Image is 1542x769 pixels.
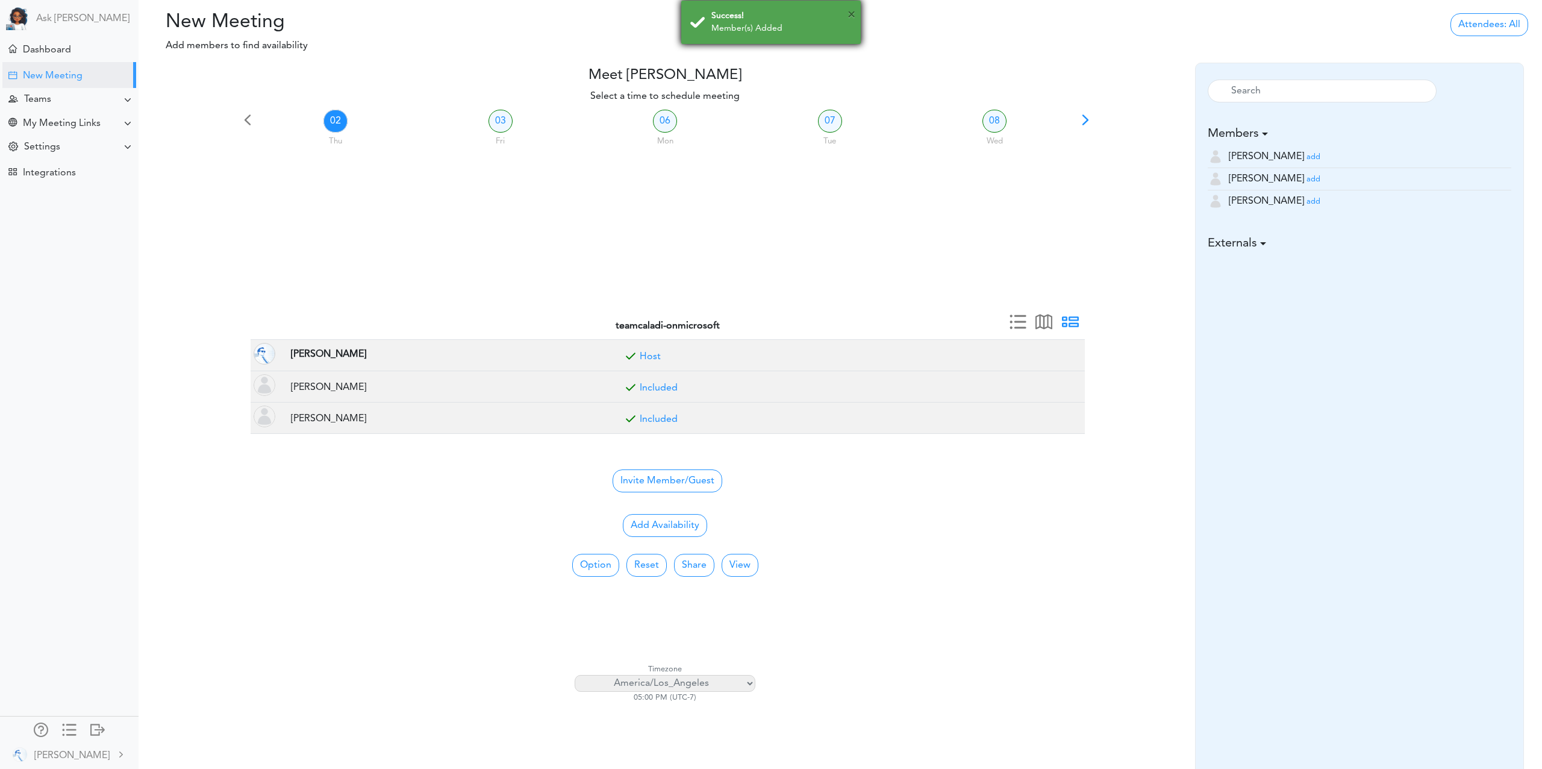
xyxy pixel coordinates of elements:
[640,352,661,362] a: Included for meeting
[653,110,677,133] a: 06
[239,67,1092,84] h4: Meet [PERSON_NAME]
[1208,236,1511,251] h5: Externals
[34,723,48,735] div: Manage Members and Externals
[254,406,275,427] img: image
[23,168,76,179] div: Integrations
[24,142,60,153] div: Settings
[323,110,348,133] a: 02
[622,350,640,368] span: Included for meeting
[818,110,842,133] a: 07
[1306,175,1320,183] small: add
[255,131,417,148] div: Thu
[1229,174,1304,184] span: [PERSON_NAME]
[239,89,1092,104] p: Select a time to schedule meeting
[1,741,137,768] a: [PERSON_NAME]
[1208,127,1511,141] h5: Members
[1306,198,1320,206] small: add
[847,6,855,24] button: ×
[239,116,256,133] span: Previous 7 days
[648,664,682,675] label: Timezone
[674,554,714,577] a: Share
[8,71,17,80] div: Creating Meeting
[8,45,17,53] div: Home
[622,381,640,400] span: Included for meeting
[288,409,369,427] span: Employee at Los Angeles, CA, US
[982,110,1007,133] a: 08
[254,374,275,396] span: Mia Swift(Mia@teamcaladi.onmicrosoft.com, Employee at Los Angeles, CA, US)
[419,131,582,148] div: Fri
[8,118,17,130] div: Share Meeting Link
[572,554,619,577] button: Option
[1306,174,1320,184] a: add
[62,723,76,739] a: Change side menu
[90,723,105,735] div: Log out
[288,378,369,395] span: Employee at Los Angeles, CA, US
[640,415,678,424] a: Included for meeting
[616,321,720,331] strong: teamcaladi-onmicrosoft
[1208,149,1223,165] img: user-off.png
[1208,171,1223,187] img: user-off.png
[62,723,76,735] div: Show only icons
[291,350,366,359] strong: [PERSON_NAME]
[8,142,18,153] div: Change Settings
[626,554,667,577] button: Reset
[288,345,369,362] span: Employee at Los Angeles, CA, US
[254,343,275,365] img: Dave Harding(raj@teamcaladi.onmicrosoft.com, Employee at Los Angeles, CA, US)
[1077,116,1094,133] span: Next 7 days
[1208,190,1511,212] li: (vidya@teamcaladi.onmicrosoft.com)
[711,22,852,35] div: Member(s) Added
[1306,196,1320,206] a: add
[1229,152,1304,162] span: [PERSON_NAME]
[711,10,852,22] div: Success!
[1208,168,1511,190] li: Employee (mia@teamcaladi.onmicrosoft.com)
[1306,153,1320,161] small: add
[1306,152,1320,162] a: add
[1208,80,1437,102] input: Search
[623,514,707,537] button: Add Availability
[148,39,598,53] p: Add members to find availability
[23,71,83,82] div: New Meeting
[1229,196,1304,206] span: [PERSON_NAME]
[23,45,71,56] div: Dashboard
[722,554,758,577] button: View
[489,110,513,133] a: 03
[8,168,17,176] div: TEAMCAL AI Workflow Apps
[254,406,275,427] span: Bhavi Patel(Bhavi@teamcaladi.onmicrosoft.com, Employee at Los Angeles, CA, US)
[749,131,911,148] div: Tue
[1208,193,1223,209] img: user-off.png
[640,383,678,393] a: Included for meeting
[1208,146,1511,168] li: Employee (bhavi@teamcaladi.onmicrosoft.com)
[622,413,640,431] span: Included for meeting
[13,747,27,762] img: 9k=
[613,469,722,492] span: Invite Member/Guest to join your Group Free Time Calendar
[914,131,1076,148] div: Wed
[634,694,696,702] span: 05:00 PM (UTC-7)
[254,374,275,396] img: image
[584,131,747,148] div: Mon
[34,749,110,763] div: [PERSON_NAME]
[24,94,51,105] div: Teams
[23,118,101,130] div: My Meeting Links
